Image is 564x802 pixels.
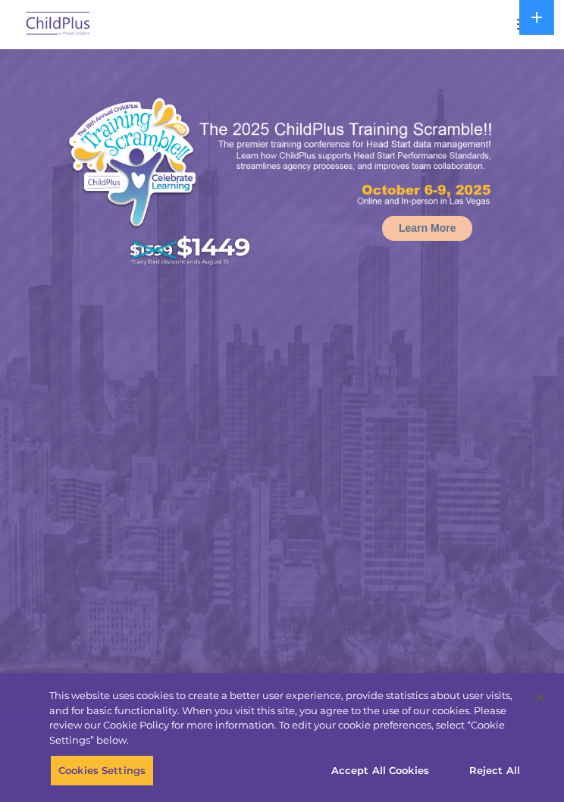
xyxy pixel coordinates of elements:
[523,681,556,714] button: Close
[323,755,437,787] button: Accept All Cookies
[50,755,154,787] button: Cookies Settings
[382,216,472,241] a: Learn More
[49,688,524,747] div: This website uses cookies to create a better user experience, provide statistics about user visit...
[23,7,94,42] img: ChildPlus by Procare Solutions
[447,755,542,787] button: Reject All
